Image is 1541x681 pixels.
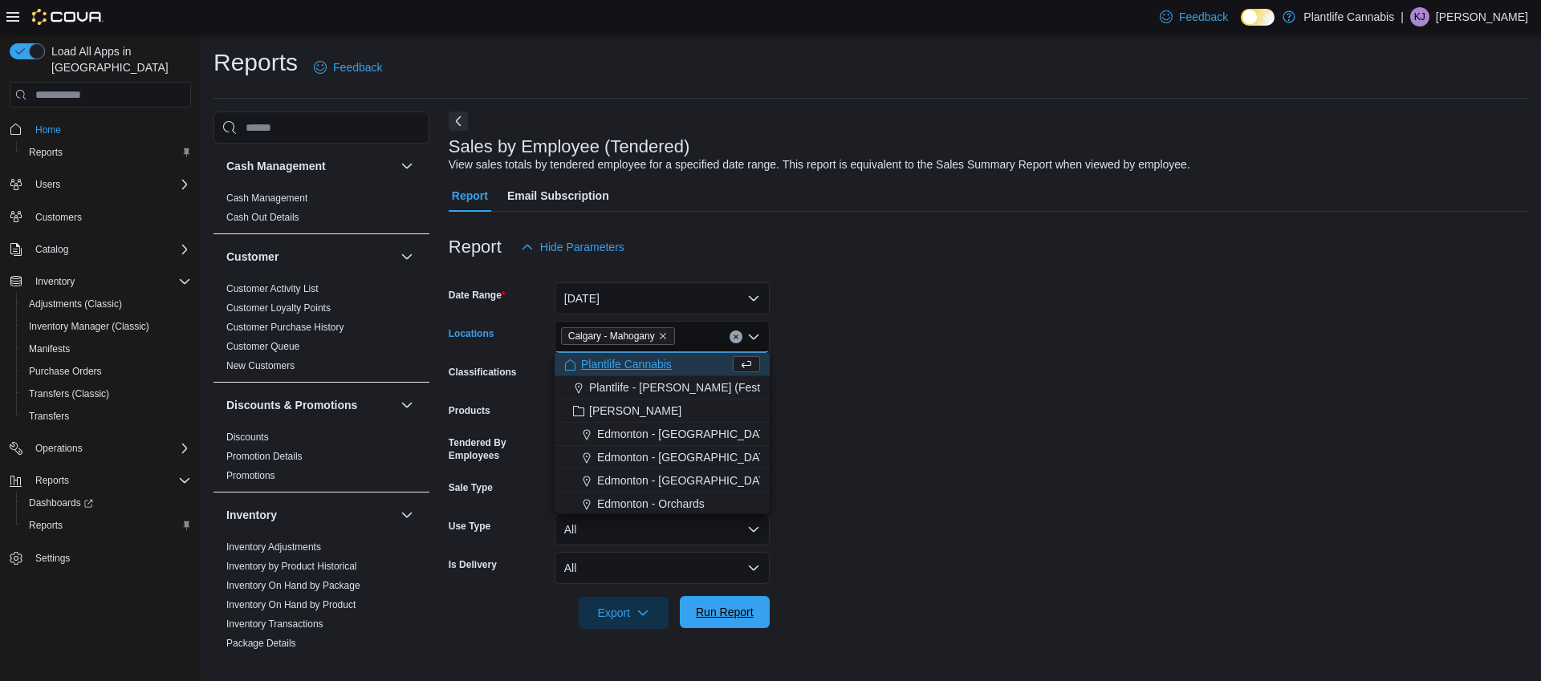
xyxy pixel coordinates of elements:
button: Customer [226,249,394,265]
a: Inventory by Product Historical [226,561,357,572]
a: Cash Out Details [226,212,299,223]
span: Catalog [35,243,68,256]
span: Discounts [226,431,269,444]
span: Inventory Manager (Classic) [22,317,191,336]
span: Settings [29,548,191,568]
button: Purchase Orders [16,360,197,383]
h3: Cash Management [226,158,326,174]
button: Hide Parameters [514,231,631,263]
div: Discounts & Promotions [213,428,429,492]
span: Plantlife - [PERSON_NAME] (Festival) [589,379,781,395]
a: Dashboards [16,492,197,514]
span: Users [29,175,191,194]
span: Inventory On Hand by Product [226,598,356,611]
button: Plantlife - [PERSON_NAME] (Festival) [555,376,770,399]
span: Transfers [29,410,69,423]
span: Purchase Orders [22,362,191,381]
button: Customer [397,247,417,266]
input: Dark Mode [1241,9,1275,26]
span: Calgary - Mahogany [561,327,675,345]
button: Catalog [3,238,197,261]
p: | [1401,7,1404,26]
a: Purchase Orders [22,362,108,381]
a: Customer Activity List [226,283,319,294]
p: Plantlife Cannabis [1303,7,1394,26]
span: Purchase Orders [29,365,102,378]
button: Adjustments (Classic) [16,293,197,315]
label: Date Range [449,289,506,302]
label: Products [449,404,490,417]
h3: Customer [226,249,279,265]
a: Transfers (Classic) [22,384,116,403]
button: [DATE] [555,282,770,314]
button: Edmonton - [GEOGRAPHIC_DATA] [555,469,770,493]
a: Cash Management [226,193,307,204]
span: Inventory Manager (Classic) [29,320,149,333]
span: Adjustments (Classic) [29,298,122,310]
a: Reports [22,516,69,535]
button: Settings [3,546,197,570]
span: Home [35,124,61,136]
h3: Report [449,237,502,257]
span: Edmonton - [GEOGRAPHIC_DATA] [597,449,775,465]
span: Inventory by Product Historical [226,560,357,573]
a: Feedback [1153,1,1234,33]
span: Edmonton - [GEOGRAPHIC_DATA] [597,472,775,488]
span: Transfers (Classic) [29,387,109,400]
span: Transfers [22,407,191,426]
a: New Customers [226,360,295,371]
button: Manifests [16,338,197,360]
span: Inventory Transactions [226,618,323,630]
span: Catalog [29,240,191,259]
a: Inventory Transactions [226,618,323,630]
span: Dashboards [22,493,191,513]
a: Home [29,120,67,140]
button: Inventory [397,505,417,525]
a: Package Details [226,638,296,649]
span: Operations [35,442,83,455]
span: Email Subscription [507,180,609,212]
a: Dashboards [22,493,100,513]
span: Reports [29,471,191,490]
button: Edmonton - Orchards [555,493,770,516]
span: Home [29,119,191,139]
button: [PERSON_NAME] [555,399,770,423]
a: Feedback [307,51,388,83]
button: Transfers (Classic) [16,383,197,405]
button: Reports [16,514,197,537]
p: [PERSON_NAME] [1436,7,1528,26]
span: Cash Management [226,192,307,205]
a: Manifests [22,339,76,359]
span: Package Details [226,637,296,650]
button: Reports [3,469,197,492]
img: Cova [32,9,104,25]
span: Reports [22,516,191,535]
span: Dashboards [29,497,93,509]
span: Cash Out Details [226,211,299,224]
span: Adjustments (Classic) [22,294,191,314]
a: Inventory On Hand by Product [226,599,356,610]
span: Edmonton - [GEOGRAPHIC_DATA] [597,426,775,442]
div: Kessa Jardine [1410,7,1429,26]
span: Customer Loyalty Points [226,302,331,314]
span: Feedback [1179,9,1228,25]
h1: Reports [213,47,298,79]
label: Classifications [449,366,517,379]
div: View sales totals by tendered employee for a specified date range. This report is equivalent to t... [449,156,1190,173]
a: Settings [29,549,76,568]
button: Reports [29,471,75,490]
button: Inventory [3,270,197,293]
span: Reports [22,143,191,162]
label: Locations [449,327,494,340]
button: Inventory [29,272,81,291]
a: Discounts [226,432,269,443]
button: Clear input [730,330,742,343]
nav: Complex example [10,111,191,611]
button: Cash Management [397,156,417,176]
button: Catalog [29,240,75,259]
span: Promotions [226,469,275,482]
button: Operations [29,439,89,458]
button: Cash Management [226,158,394,174]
